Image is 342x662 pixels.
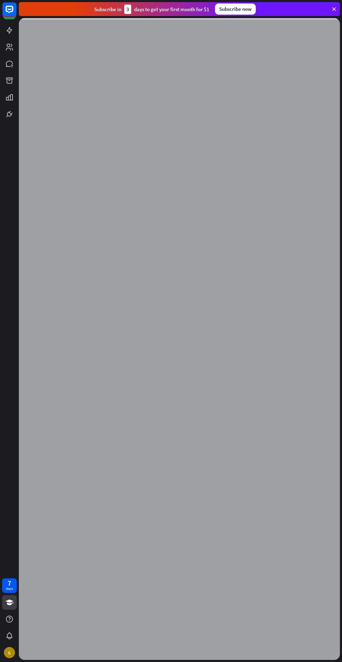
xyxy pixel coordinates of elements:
div: 7 [8,580,11,586]
div: Subscribe now [215,3,256,15]
div: Subscribe in days to get your first month for $1 [94,5,209,14]
div: G [4,647,15,658]
a: 7 days [2,578,17,593]
div: 3 [124,5,131,14]
div: days [6,586,13,591]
